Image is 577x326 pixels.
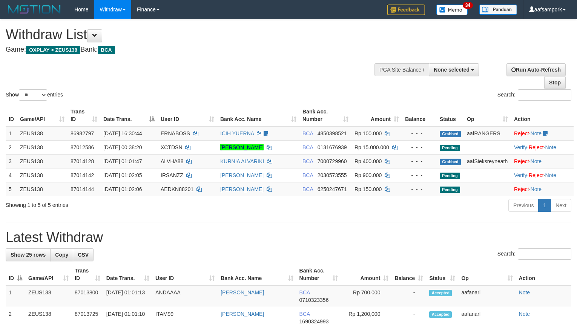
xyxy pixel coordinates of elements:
[511,105,574,126] th: Action
[26,46,80,54] span: OXPLAY > ZEUS138
[6,140,17,154] td: 2
[103,172,142,178] span: [DATE] 01:02:05
[354,172,382,178] span: Rp 900.000
[221,311,264,317] a: [PERSON_NAME]
[544,76,566,89] a: Stop
[354,130,382,136] span: Rp 100.000
[514,130,529,136] a: Reject
[6,230,571,245] h1: Latest Withdraw
[25,264,72,285] th: Game/API: activate to sort column ascending
[71,172,94,178] span: 87014142
[440,187,460,193] span: Pending
[514,186,529,192] a: Reject
[464,154,511,168] td: aafSieksreyneath
[519,289,530,295] a: Note
[220,158,264,164] a: KURNIA ALVARIKI
[302,158,313,164] span: BCA
[17,126,68,141] td: ZEUS138
[98,46,115,54] span: BCA
[354,186,382,192] span: Rp 150.000
[437,105,464,126] th: Status
[514,144,527,150] a: Verify
[440,173,460,179] span: Pending
[72,285,103,307] td: 87013800
[405,158,434,165] div: - - -
[17,140,68,154] td: ZEUS138
[161,158,183,164] span: ALVHA88
[299,311,310,317] span: BCA
[103,130,142,136] span: [DATE] 16:30:44
[479,5,517,15] img: panduan.png
[341,264,391,285] th: Amount: activate to sort column ascending
[299,105,351,126] th: Bank Acc. Number: activate to sort column ascending
[351,105,402,126] th: Amount: activate to sort column ascending
[55,252,68,258] span: Copy
[458,264,516,285] th: Op: activate to sort column ascending
[318,130,347,136] span: Copy 4850398521 to clipboard
[529,172,544,178] a: Reject
[6,264,25,285] th: ID: activate to sort column descending
[218,264,296,285] th: Bank Acc. Name: activate to sort column ascending
[72,264,103,285] th: Trans ID: activate to sort column ascending
[220,186,264,192] a: [PERSON_NAME]
[78,252,89,258] span: CSV
[158,105,217,126] th: User ID: activate to sort column ascending
[302,186,313,192] span: BCA
[531,130,542,136] a: Note
[17,105,68,126] th: Game/API: activate to sort column ascending
[6,89,63,101] label: Show entries
[391,285,426,307] td: -
[71,130,94,136] span: 86982797
[436,5,468,15] img: Button%20Memo.svg
[538,199,551,212] a: 1
[103,144,142,150] span: [DATE] 00:38:20
[220,144,264,150] a: [PERSON_NAME]
[299,297,329,303] span: Copy 0710323356 to clipboard
[220,172,264,178] a: [PERSON_NAME]
[6,27,377,42] h1: Withdraw List
[440,159,461,165] span: Grabbed
[302,130,313,136] span: BCA
[100,105,158,126] th: Date Trans.: activate to sort column descending
[71,144,94,150] span: 87012586
[221,289,264,295] a: [PERSON_NAME]
[458,285,516,307] td: aafanarl
[296,264,341,285] th: Bank Acc. Number: activate to sort column ascending
[545,172,556,178] a: Note
[73,248,94,261] a: CSV
[6,4,63,15] img: MOTION_logo.png
[302,144,313,150] span: BCA
[17,154,68,168] td: ZEUS138
[6,198,235,209] div: Showing 1 to 5 of 5 entries
[511,126,574,141] td: ·
[391,264,426,285] th: Balance: activate to sort column ascending
[429,63,479,76] button: None selected
[50,248,73,261] a: Copy
[6,126,17,141] td: 1
[429,290,452,296] span: Accepted
[11,252,46,258] span: Show 25 rows
[511,140,574,154] td: · ·
[19,89,47,101] select: Showentries
[511,182,574,196] td: ·
[518,248,571,260] input: Search:
[6,248,51,261] a: Show 25 rows
[152,285,218,307] td: ANDAAAA
[71,158,94,164] span: 87014128
[405,144,434,151] div: - - -
[103,285,152,307] td: [DATE] 01:01:13
[103,158,142,164] span: [DATE] 01:01:47
[318,186,347,192] span: Copy 6250247671 to clipboard
[6,46,377,54] h4: Game: Bank:
[519,311,530,317] a: Note
[161,144,183,150] span: XCTDSN
[511,154,574,168] td: ·
[440,131,461,137] span: Grabbed
[551,199,571,212] a: Next
[318,172,347,178] span: Copy 2030573555 to clipboard
[17,168,68,182] td: ZEUS138
[318,144,347,150] span: Copy 0131676939 to clipboard
[71,186,94,192] span: 87014144
[299,318,329,324] span: Copy 1690324993 to clipboard
[103,264,152,285] th: Date Trans.: activate to sort column ascending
